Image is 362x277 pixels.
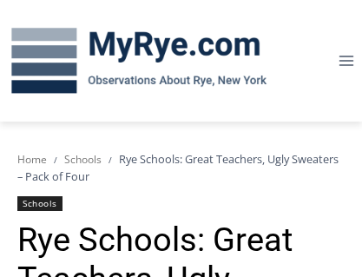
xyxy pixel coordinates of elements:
[17,196,63,211] a: Schools
[17,150,345,186] nav: Breadcrumbs
[64,152,102,167] a: Schools
[54,154,57,166] span: /
[17,152,47,167] a: Home
[109,154,112,166] span: /
[17,151,339,184] span: Rye Schools: Great Teachers, Ugly Sweaters – Pack of Four
[330,47,362,74] button: Open menu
